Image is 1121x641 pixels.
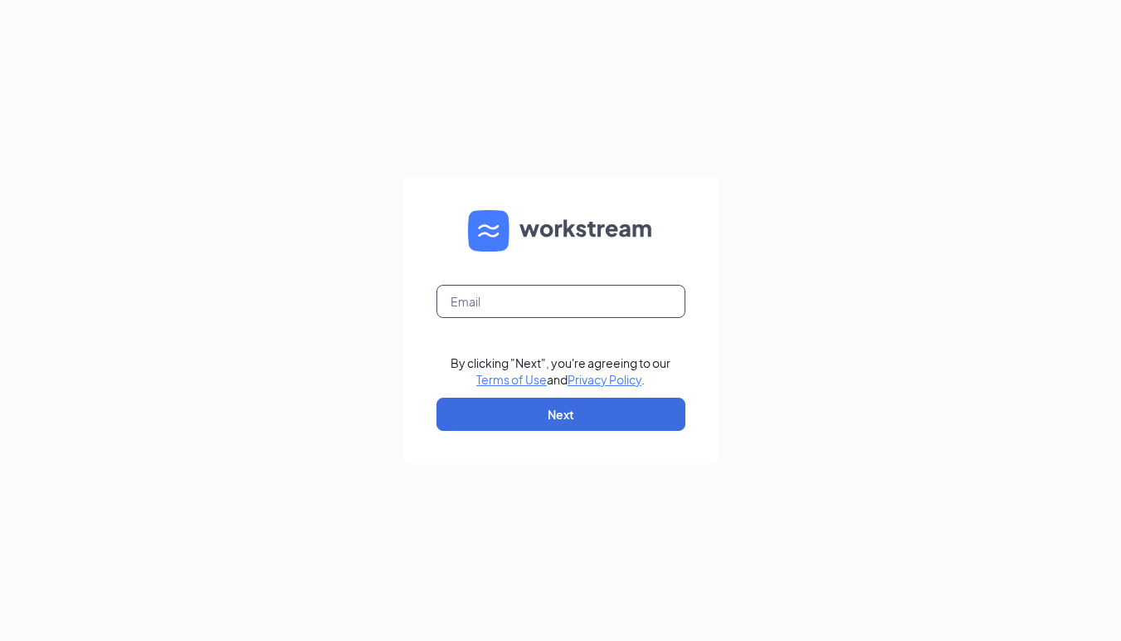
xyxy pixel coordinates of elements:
[451,355,670,388] div: By clicking "Next", you're agreeing to our and .
[476,372,547,387] a: Terms of Use
[468,210,654,252] img: WS logo and Workstream text
[436,285,685,318] input: Email
[436,398,685,431] button: Next
[568,372,641,387] a: Privacy Policy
